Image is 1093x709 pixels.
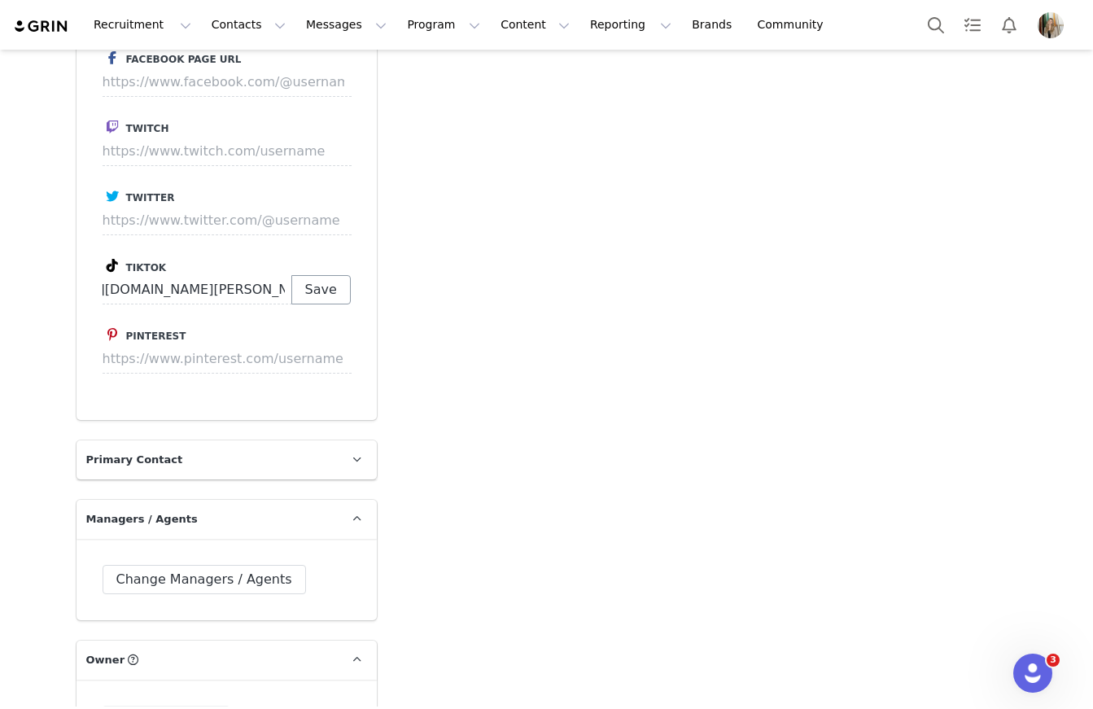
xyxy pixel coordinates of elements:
[1047,654,1060,667] span: 3
[1013,654,1052,693] iframe: Intercom live chat
[126,330,186,342] span: Pinterest
[103,565,306,594] button: Change Managers / Agents
[13,19,70,34] img: grin logo
[103,206,352,235] input: https://www.twitter.com/@username
[580,7,681,43] button: Reporting
[103,344,352,374] input: https://www.pinterest.com/username
[126,262,167,274] span: Tiktok
[296,7,396,43] button: Messages
[103,68,352,97] input: https://www.facebook.com/@username
[202,7,295,43] button: Contacts
[955,7,990,43] a: Tasks
[918,7,954,43] button: Search
[291,275,351,304] button: Save
[1038,12,1064,38] img: 24dc0699-fc21-4d94-ae4b-ce6d4e461e0b.jpg
[86,511,198,527] span: Managers / Agents
[126,192,175,204] span: Twitter
[748,7,841,43] a: Community
[86,652,125,668] span: Owner
[1028,12,1080,38] button: Profile
[126,54,242,65] span: Facebook Page URL
[84,7,201,43] button: Recruitment
[126,123,169,134] span: Twitch
[491,7,579,43] button: Content
[103,275,292,304] input: https://www.tiktok.com/@username
[103,137,352,166] input: https://www.twitch.com/username
[682,7,746,43] a: Brands
[86,452,183,468] span: Primary Contact
[991,7,1027,43] button: Notifications
[13,13,564,31] body: Rich Text Area. Press ALT-0 for help.
[397,7,490,43] button: Program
